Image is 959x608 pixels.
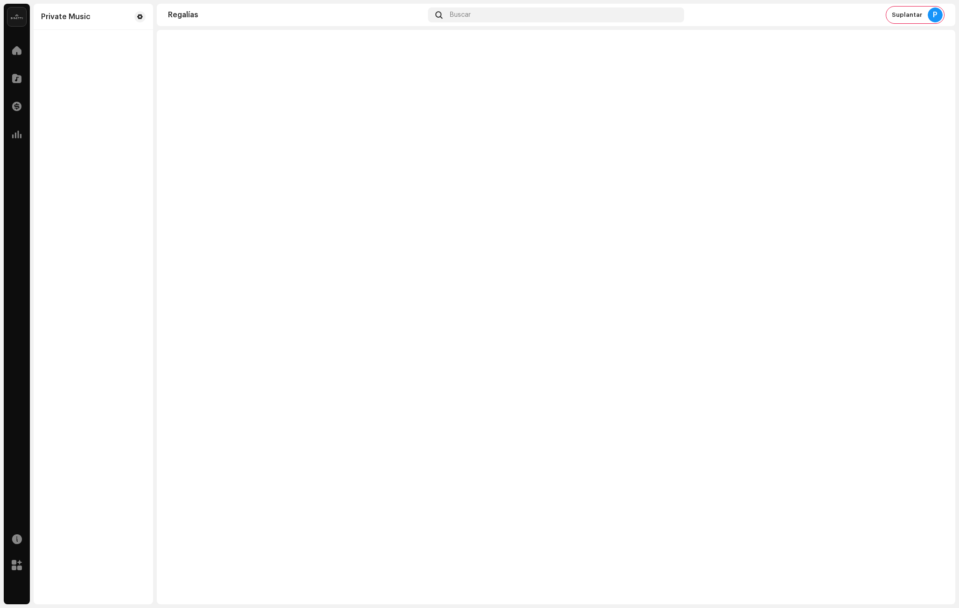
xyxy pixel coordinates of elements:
[892,11,922,19] span: Suplantar
[450,11,471,19] span: Buscar
[928,7,943,22] div: P
[7,7,26,26] img: 02a7c2d3-3c89-4098-b12f-2ff2945c95ee
[41,13,91,21] div: Private Music
[168,11,424,19] div: Regalías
